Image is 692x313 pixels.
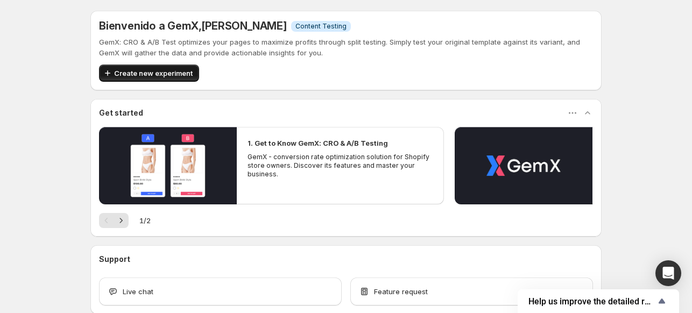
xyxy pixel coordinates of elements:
span: Create new experiment [114,68,193,79]
p: GemX: CRO & A/B Test optimizes your pages to maximize profits through split testing. Simply test ... [99,37,593,58]
h5: Bienvenido a GemX [99,19,287,32]
button: Show survey - Help us improve the detailed report for A/B campaigns [528,295,668,308]
h3: Get started [99,108,143,118]
span: , [PERSON_NAME] [199,19,287,32]
span: Help us improve the detailed report for A/B campaigns [528,296,655,307]
button: Create new experiment [99,65,199,82]
button: Reproducir el video [455,127,592,204]
span: Content Testing [295,22,347,31]
p: GemX - conversion rate optimization solution for Shopify store owners. Discover its features and ... [248,153,433,179]
span: Feature request [374,286,428,297]
button: Reproducir el video [99,127,237,204]
button: Siguiente [114,213,129,228]
h3: Support [99,254,130,265]
span: 1 / 2 [139,215,151,226]
nav: Paginación [99,213,129,228]
div: Open Intercom Messenger [655,260,681,286]
h2: 1. Get to Know GemX: CRO & A/B Testing [248,138,388,148]
span: Live chat [123,286,153,297]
